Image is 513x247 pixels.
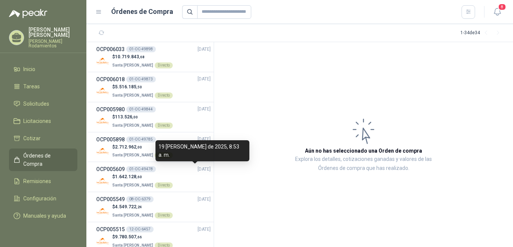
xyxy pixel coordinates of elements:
span: [DATE] [198,46,211,53]
p: [PERSON_NAME] Rodamientos [29,39,77,48]
a: Cotizar [9,131,77,145]
span: ,68 [139,55,145,59]
span: Santa [PERSON_NAME] [112,153,153,157]
div: 19 [PERSON_NAME] de 2025, 8:53 a. m. [155,140,249,161]
span: Tareas [23,82,40,91]
a: Remisiones [9,174,77,188]
div: 01-OC-49785 [126,136,156,142]
span: Cotizar [23,134,41,142]
span: Santa [PERSON_NAME] [112,213,153,217]
p: $ [112,203,173,211]
h3: OCP006033 [96,45,125,53]
a: OCP00601801-OC-49873[DATE] Company Logo$5.516.185,50Santa [PERSON_NAME]Directo [96,75,211,99]
a: Solicitudes [9,97,77,111]
span: Órdenes de Compra [23,152,70,168]
div: 08-OC-6379 [126,196,154,202]
div: Directo [155,212,173,218]
span: Santa [PERSON_NAME] [112,123,153,127]
h3: OCP005898 [96,135,125,144]
p: $ [112,114,173,121]
div: 1 - 34 de 34 [460,27,504,39]
span: Inicio [23,65,35,73]
span: ,66 [136,235,142,239]
span: ,50 [136,85,142,89]
span: ,00 [132,115,138,119]
h3: OCP006018 [96,75,125,83]
span: [DATE] [198,166,211,173]
span: 10.719.843 [115,54,145,59]
p: $ [112,83,173,91]
span: [DATE] [198,196,211,203]
h3: OCP005609 [96,165,125,173]
h3: OCP005549 [96,195,125,203]
a: Manuales y ayuda [9,209,77,223]
span: [DATE] [198,136,211,143]
a: OCP00554908-OC-6379[DATE] Company Logo$4.549.722,24Santa [PERSON_NAME]Directo [96,195,211,219]
img: Company Logo [96,144,109,158]
a: Inicio [9,62,77,76]
h3: OCP005980 [96,105,125,114]
a: Configuración [9,191,77,206]
div: Directo [155,152,173,158]
div: Directo [155,62,173,68]
a: OCP00560901-OC-49478[DATE] Company Logo$1.642.128,60Santa [PERSON_NAME]Directo [96,165,211,189]
span: Santa [PERSON_NAME] [112,183,153,187]
img: Company Logo [96,174,109,188]
div: 01-OC-49478 [126,166,156,172]
span: 2.712.962 [115,144,142,150]
span: 4.549.722 [115,204,142,209]
span: 9.780.507 [115,234,142,239]
p: Explora los detalles, cotizaciones ganadas y valores de las Órdenes de compra que has realizado. [289,155,438,173]
span: 1.642.128 [115,174,142,179]
img: Company Logo [96,205,109,218]
h3: OCP005515 [96,225,125,233]
div: Directo [155,182,173,188]
img: Logo peakr [9,9,47,18]
img: Company Logo [96,115,109,128]
span: Solicitudes [23,100,49,108]
span: [DATE] [198,226,211,233]
span: 8 [498,3,506,11]
h1: Órdenes de Compra [111,6,173,17]
span: ,00 [136,145,142,149]
p: $ [112,144,173,151]
img: Company Logo [96,85,109,98]
span: Remisiones [23,177,51,185]
p: [PERSON_NAME] [PERSON_NAME] [29,27,77,38]
span: ,24 [136,205,142,209]
span: Licitaciones [23,117,51,125]
img: Company Logo [96,55,109,68]
p: $ [112,173,173,180]
div: 12-OC-6457 [126,226,154,232]
a: Órdenes de Compra [9,149,77,171]
div: 01-OC-49873 [126,76,156,82]
a: Tareas [9,79,77,94]
h3: Aún no has seleccionado una Orden de compra [305,147,422,155]
span: 113.526 [115,114,138,120]
span: Configuración [23,194,56,203]
button: 8 [490,5,504,19]
span: Manuales y ayuda [23,212,66,220]
span: Santa [PERSON_NAME] [112,63,153,67]
span: Santa [PERSON_NAME] [112,93,153,97]
div: 01-OC-49898 [126,46,156,52]
p: $ [112,53,173,61]
a: Licitaciones [9,114,77,128]
span: 5.516.185 [115,84,142,89]
p: $ [112,233,173,241]
div: Directo [155,123,173,129]
span: [DATE] [198,76,211,83]
div: Directo [155,92,173,98]
a: OCP00589801-OC-49785[DATE] Company Logo$2.712.962,00Santa [PERSON_NAME]Directo [96,135,211,159]
a: OCP00598001-OC-49844[DATE] Company Logo$113.526,00Santa [PERSON_NAME]Directo [96,105,211,129]
div: 01-OC-49844 [126,106,156,112]
span: ,60 [136,175,142,179]
a: OCP00603301-OC-49898[DATE] Company Logo$10.719.843,68Santa [PERSON_NAME]Directo [96,45,211,69]
span: [DATE] [198,106,211,113]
